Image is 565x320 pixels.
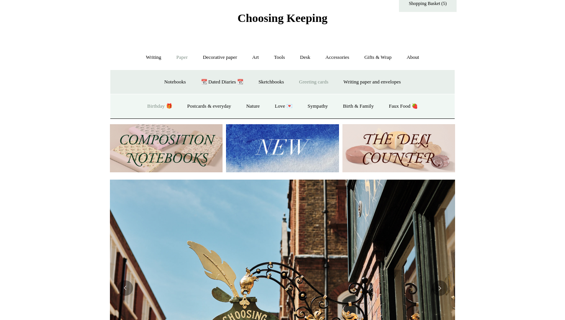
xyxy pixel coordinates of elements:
a: Sketchbooks [251,72,291,92]
img: 202302 Composition ledgers.jpg__PID:69722ee6-fa44-49dd-a067-31375e5d54ec [110,124,223,172]
a: Birthday 🎁 [140,96,179,117]
button: Previous [118,280,133,296]
a: Love 💌 [268,96,299,117]
a: Greeting cards [292,72,335,92]
a: Nature [239,96,266,117]
a: Birth & Family [336,96,381,117]
img: New.jpg__PID:f73bdf93-380a-4a35-bcfe-7823039498e1 [226,124,339,172]
a: Choosing Keeping [238,18,327,23]
a: Postcards & everyday [180,96,238,117]
a: Decorative paper [196,47,244,68]
a: About [400,47,426,68]
a: Faux Food 🍓 [382,96,425,117]
a: Gifts & Wrap [357,47,399,68]
a: Notebooks [157,72,193,92]
span: Choosing Keeping [238,12,327,24]
a: Sympathy [301,96,335,117]
a: Tools [267,47,292,68]
img: The Deli Counter [342,124,455,172]
a: Writing paper and envelopes [337,72,408,92]
a: Desk [293,47,317,68]
a: Accessories [319,47,356,68]
a: Writing [139,47,168,68]
a: Paper [169,47,195,68]
a: 📆 Dated Diaries 📆 [194,72,250,92]
a: Art [245,47,266,68]
button: Next [432,280,447,296]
